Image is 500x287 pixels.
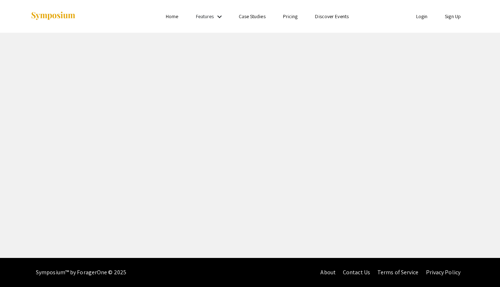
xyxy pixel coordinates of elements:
a: Contact Us [343,268,370,276]
a: Features [196,13,214,20]
img: Symposium by ForagerOne [30,11,76,21]
a: Sign Up [445,13,461,20]
a: Privacy Policy [426,268,460,276]
a: Pricing [283,13,298,20]
a: Case Studies [239,13,266,20]
a: Home [166,13,178,20]
a: Login [416,13,428,20]
a: Discover Events [315,13,349,20]
div: Symposium™ by ForagerOne © 2025 [36,258,126,287]
a: About [320,268,336,276]
a: Terms of Service [377,268,419,276]
mat-icon: Expand Features list [215,12,224,21]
